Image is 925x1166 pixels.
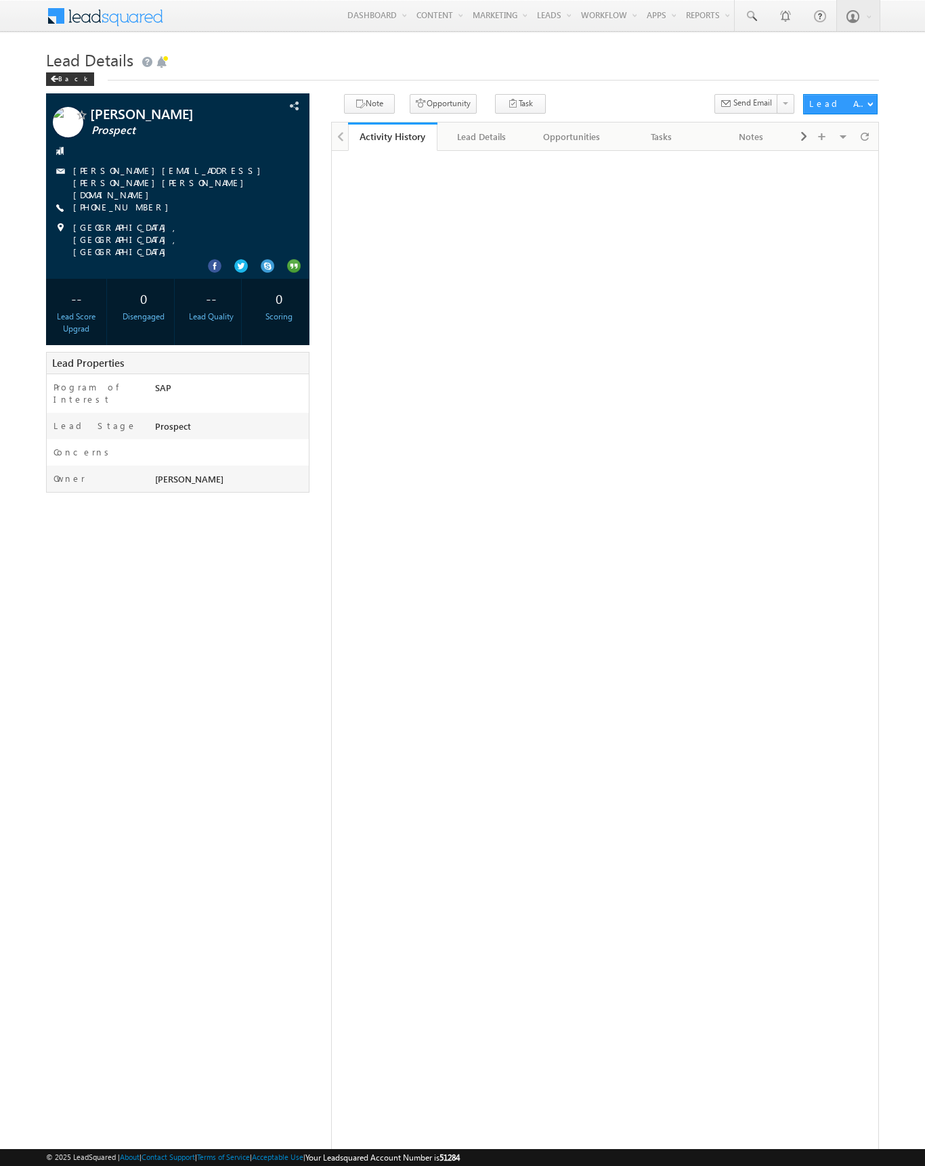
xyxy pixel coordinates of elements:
button: Task [495,94,546,114]
div: Scoring [252,311,305,323]
button: Opportunity [410,94,477,114]
a: Opportunities [528,122,617,151]
div: -- [185,286,238,311]
a: Lead Details [437,122,527,151]
div: 0 [252,286,305,311]
a: Activity History [348,122,437,151]
a: Back [46,72,101,83]
label: Program of Interest [53,381,142,405]
div: SAP [152,381,309,400]
span: Lead Properties [52,356,124,369]
div: Prospect [152,420,309,439]
div: Notes [717,129,783,145]
span: 51284 [439,1152,460,1163]
button: Lead Actions [803,94,878,114]
label: Concerns [53,446,114,458]
span: [PERSON_NAME] [155,473,223,485]
div: -- [49,286,103,311]
span: Lead Details [46,49,133,70]
label: Lead Stage [53,420,137,432]
img: Profile photo [53,107,83,142]
div: Lead Actions [809,97,867,110]
div: Opportunities [538,129,605,145]
a: Contact Support [142,1152,195,1161]
div: Tasks [628,129,694,145]
a: Notes [706,122,796,151]
span: [GEOGRAPHIC_DATA], [GEOGRAPHIC_DATA], [GEOGRAPHIC_DATA] [73,221,285,258]
div: Lead Score Upgrad [49,311,103,335]
div: Activity History [358,130,427,143]
div: Lead Quality [185,311,238,323]
button: Note [344,94,395,114]
a: [PERSON_NAME][EMAIL_ADDRESS][PERSON_NAME][PERSON_NAME][DOMAIN_NAME] [73,164,267,200]
div: Back [46,72,94,86]
button: Send Email [714,94,778,114]
span: Send Email [733,97,772,109]
div: 0 [117,286,171,311]
a: Tasks [617,122,706,151]
div: Lead Details [448,129,515,145]
span: [PERSON_NAME] [90,107,253,120]
span: Prospect [91,124,254,137]
label: Owner [53,472,85,485]
span: © 2025 LeadSquared | | | | | [46,1151,460,1164]
a: About [120,1152,139,1161]
a: Terms of Service [197,1152,250,1161]
span: [PHONE_NUMBER] [73,201,175,215]
span: Your Leadsquared Account Number is [305,1152,460,1163]
a: Acceptable Use [252,1152,303,1161]
div: Disengaged [117,311,171,323]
